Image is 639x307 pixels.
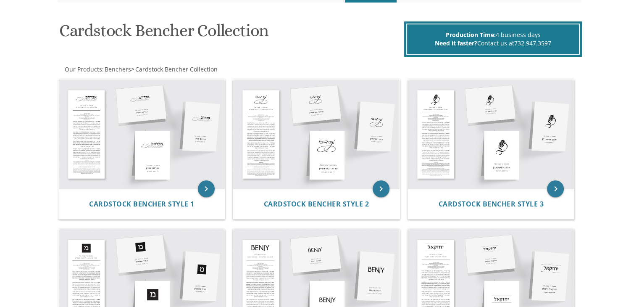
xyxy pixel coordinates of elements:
[438,199,544,209] span: Cardstock Bencher Style 3
[264,200,369,208] a: Cardstock Bencher Style 2
[59,21,402,46] h1: Cardstock Bencher Collection
[264,199,369,209] span: Cardstock Bencher Style 2
[134,65,218,73] a: Cardstock Bencher Collection
[233,79,400,189] img: Cardstock Bencher Style 2
[89,200,195,208] a: Cardstock Bencher Style 1
[547,180,564,197] a: keyboard_arrow_right
[438,200,544,208] a: Cardstock Bencher Style 3
[131,65,218,73] span: >
[408,79,574,189] img: Cardstock Bencher Style 3
[373,180,389,197] a: keyboard_arrow_right
[89,199,195,209] span: Cardstock Bencher Style 1
[64,65,102,73] a: Our Products
[406,24,580,55] div: 4 business days Contact us at
[446,31,496,39] span: Production Time:
[514,39,551,47] a: 732.947.3597
[58,65,320,74] div: :
[104,65,131,73] a: Benchers
[59,79,225,189] img: Cardstock Bencher Style 1
[198,180,215,197] a: keyboard_arrow_right
[105,65,131,73] span: Benchers
[435,39,477,47] span: Need it faster?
